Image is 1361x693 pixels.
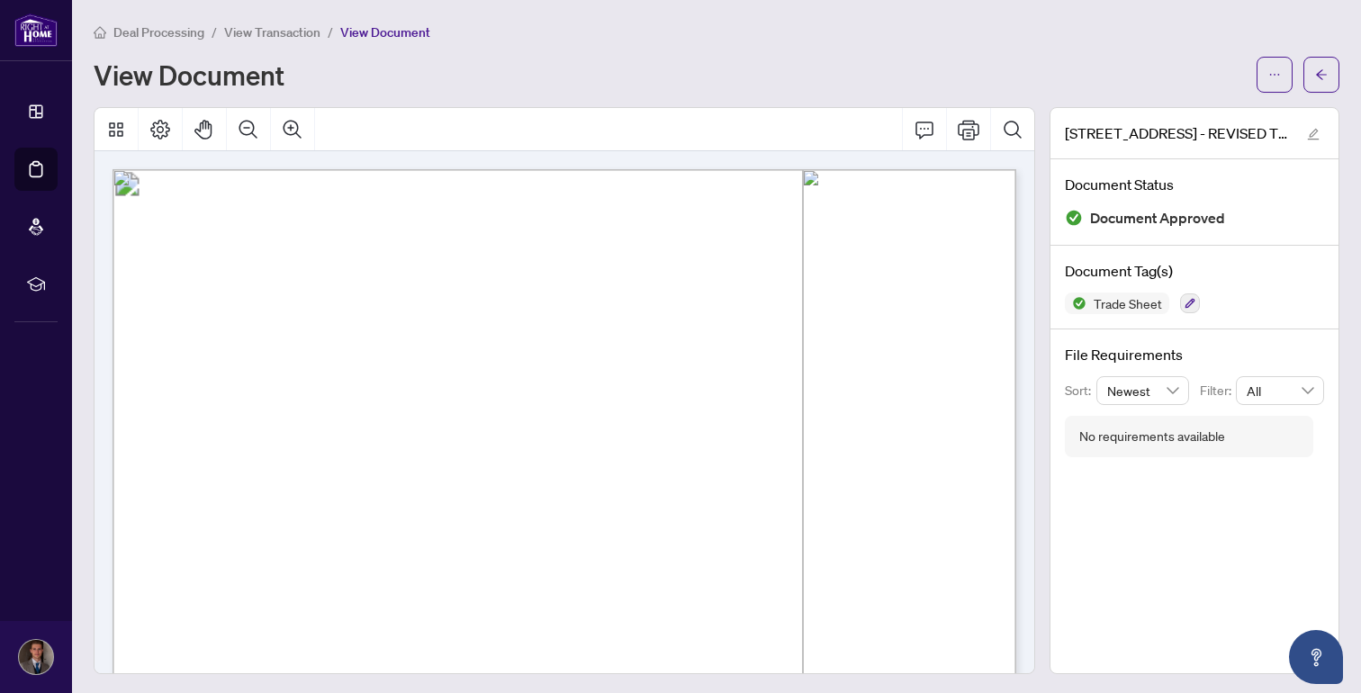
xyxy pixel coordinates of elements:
[1079,427,1225,446] div: No requirements available
[1107,377,1179,404] span: Newest
[340,24,430,40] span: View Document
[1315,68,1328,81] span: arrow-left
[1289,630,1343,684] button: Open asap
[224,24,320,40] span: View Transaction
[1086,297,1169,310] span: Trade Sheet
[1065,260,1324,282] h4: Document Tag(s)
[212,22,217,42] li: /
[1065,122,1290,144] span: [STREET_ADDRESS] - REVISED TRADE SHEET.pdf
[94,60,284,89] h1: View Document
[1090,206,1225,230] span: Document Approved
[1065,174,1324,195] h4: Document Status
[1307,128,1320,140] span: edit
[1065,292,1086,314] img: Status Icon
[328,22,333,42] li: /
[1268,68,1281,81] span: ellipsis
[113,24,204,40] span: Deal Processing
[14,13,58,47] img: logo
[19,640,53,674] img: Profile Icon
[1065,209,1083,227] img: Document Status
[94,26,106,39] span: home
[1065,344,1324,365] h4: File Requirements
[1200,381,1236,400] p: Filter:
[1247,377,1313,404] span: All
[1065,381,1096,400] p: Sort:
